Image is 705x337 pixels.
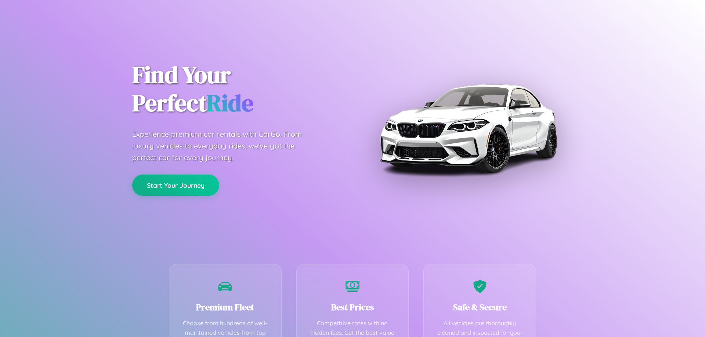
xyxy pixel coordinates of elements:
[308,301,398,313] h3: Best Prices
[435,301,525,313] h3: Safe & Secure
[180,301,270,313] h3: Premium Fleet
[132,175,219,196] button: Start Your Journey
[132,61,341,117] h1: Find Your Perfect
[132,128,316,164] p: Experience premium car rentals with CarGo. From luxury vehicles to everyday rides, we've got the ...
[207,87,253,119] span: Ride
[376,37,560,220] img: Premium BMW car rental vehicle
